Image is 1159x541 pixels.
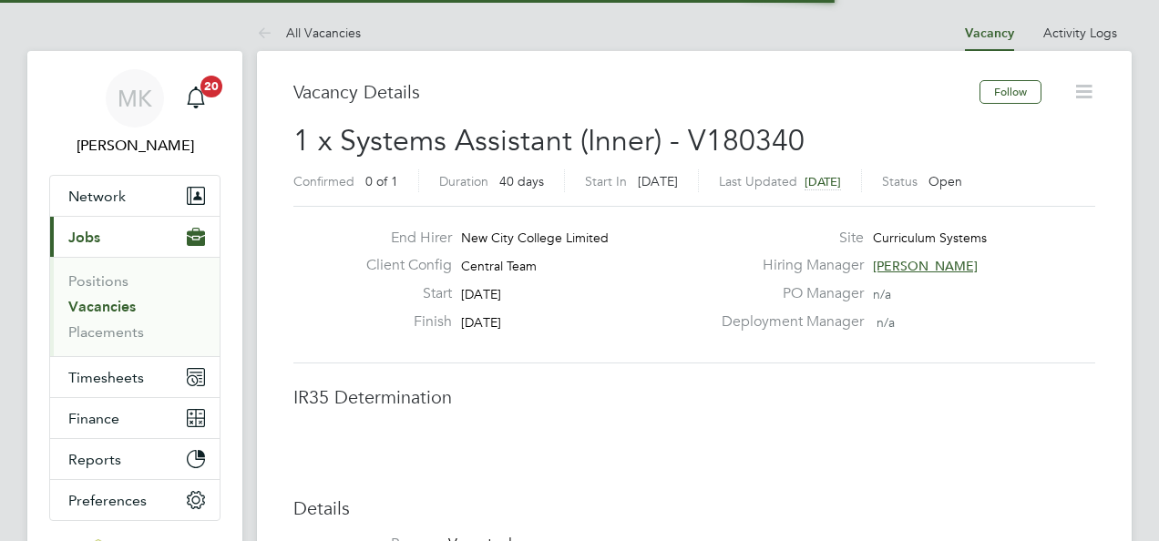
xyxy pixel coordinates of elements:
[352,284,452,303] label: Start
[293,123,805,158] span: 1 x Systems Assistant (Inner) - V180340
[928,173,962,189] span: Open
[711,312,864,332] label: Deployment Manager
[118,87,152,110] span: MK
[638,173,678,189] span: [DATE]
[882,173,918,189] label: Status
[965,26,1014,41] a: Vacancy
[200,76,222,97] span: 20
[68,492,147,509] span: Preferences
[805,174,841,189] span: [DATE]
[711,229,864,248] label: Site
[293,496,1095,520] h3: Details
[68,451,121,468] span: Reports
[585,173,627,189] label: Start In
[873,230,987,246] span: Curriculum Systems
[257,25,361,41] a: All Vacancies
[68,323,144,341] a: Placements
[50,439,220,479] button: Reports
[68,369,144,386] span: Timesheets
[50,176,220,216] button: Network
[980,80,1041,104] button: Follow
[352,256,452,275] label: Client Config
[461,286,501,302] span: [DATE]
[50,257,220,356] div: Jobs
[711,256,864,275] label: Hiring Manager
[68,272,128,290] a: Positions
[461,258,537,274] span: Central Team
[365,173,398,189] span: 0 of 1
[49,135,221,157] span: Megan Knowles
[68,229,100,246] span: Jobs
[293,385,1095,409] h3: IR35 Determination
[352,229,452,248] label: End Hirer
[352,312,452,332] label: Finish
[68,410,119,427] span: Finance
[293,80,980,104] h3: Vacancy Details
[873,286,891,302] span: n/a
[50,398,220,438] button: Finance
[50,357,220,397] button: Timesheets
[68,188,126,205] span: Network
[499,173,544,189] span: 40 days
[1043,25,1117,41] a: Activity Logs
[49,69,221,157] a: MK[PERSON_NAME]
[711,284,864,303] label: PO Manager
[293,173,354,189] label: Confirmed
[873,258,978,274] span: [PERSON_NAME]
[461,230,609,246] span: New City College Limited
[439,173,488,189] label: Duration
[50,480,220,520] button: Preferences
[178,69,214,128] a: 20
[68,298,136,315] a: Vacancies
[719,173,797,189] label: Last Updated
[877,314,895,331] span: n/a
[50,217,220,257] button: Jobs
[461,314,501,331] span: [DATE]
